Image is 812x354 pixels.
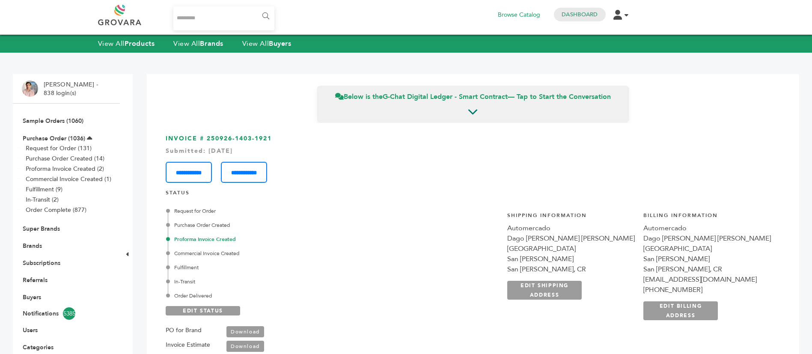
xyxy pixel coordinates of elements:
[643,233,771,244] div: Dago [PERSON_NAME] [PERSON_NAME]
[125,39,155,48] strong: Products
[166,306,240,315] a: EDIT STATUS
[23,293,41,301] a: Buyers
[26,165,104,173] a: Proforma Invoice Created (2)
[507,281,582,300] a: EDIT SHIPPING ADDRESS
[226,326,264,337] a: Download
[168,235,381,243] div: Proforma Invoice Created
[168,278,381,286] div: In-Transit
[643,264,771,274] div: San [PERSON_NAME], CR
[166,134,780,183] h3: INVOICE # 250926-1403-1921
[507,212,635,223] h4: Shipping Information
[643,301,718,320] a: EDIT BILLING ADDRESS
[643,285,771,295] div: [PHONE_NUMBER]
[507,244,635,254] div: [GEOGRAPHIC_DATA]
[166,189,780,201] h4: STATUS
[23,276,48,284] a: Referrals
[507,254,635,264] div: San [PERSON_NAME]
[168,221,381,229] div: Purchase Order Created
[200,39,223,48] strong: Brands
[242,39,291,48] a: View AllBuyers
[26,196,59,204] a: In-Transit (2)
[26,185,62,193] a: Fulfillment (9)
[168,207,381,215] div: Request for Order
[168,250,381,257] div: Commercial Invoice Created
[168,292,381,300] div: Order Delivered
[498,10,540,20] a: Browse Catalog
[63,307,75,320] span: 5385
[643,223,771,233] div: Automercado
[26,155,104,163] a: Purchase Order Created (14)
[269,39,291,48] strong: Buyers
[23,134,85,143] a: Purchase Order (1036)
[23,117,83,125] a: Sample Orders (1060)
[507,233,635,244] div: Dago [PERSON_NAME] [PERSON_NAME]
[643,254,771,264] div: San [PERSON_NAME]
[44,80,100,97] li: [PERSON_NAME] - 838 login(s)
[226,341,264,352] a: Download
[26,144,92,152] a: Request for Order (131)
[173,6,275,30] input: Search...
[23,242,42,250] a: Brands
[173,39,223,48] a: View AllBrands
[562,11,598,18] a: Dashboard
[23,225,60,233] a: Super Brands
[23,343,54,351] a: Categories
[26,175,111,183] a: Commercial Invoice Created (1)
[168,264,381,271] div: Fulfillment
[507,223,635,233] div: Automercado
[335,92,611,101] span: Below is the — Tap to Start the Conversation
[26,206,86,214] a: Order Complete (877)
[23,307,110,320] a: Notifications5385
[166,340,210,350] label: Invoice Estimate
[166,147,780,155] div: Submitted: [DATE]
[166,325,202,336] label: PO for Brand
[643,274,771,285] div: [EMAIL_ADDRESS][DOMAIN_NAME]
[507,264,635,274] div: San [PERSON_NAME], CR
[643,212,771,223] h4: Billing Information
[643,244,771,254] div: [GEOGRAPHIC_DATA]
[23,326,38,334] a: Users
[383,92,508,101] strong: G-Chat Digital Ledger - Smart Contract
[98,39,155,48] a: View AllProducts
[23,259,60,267] a: Subscriptions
